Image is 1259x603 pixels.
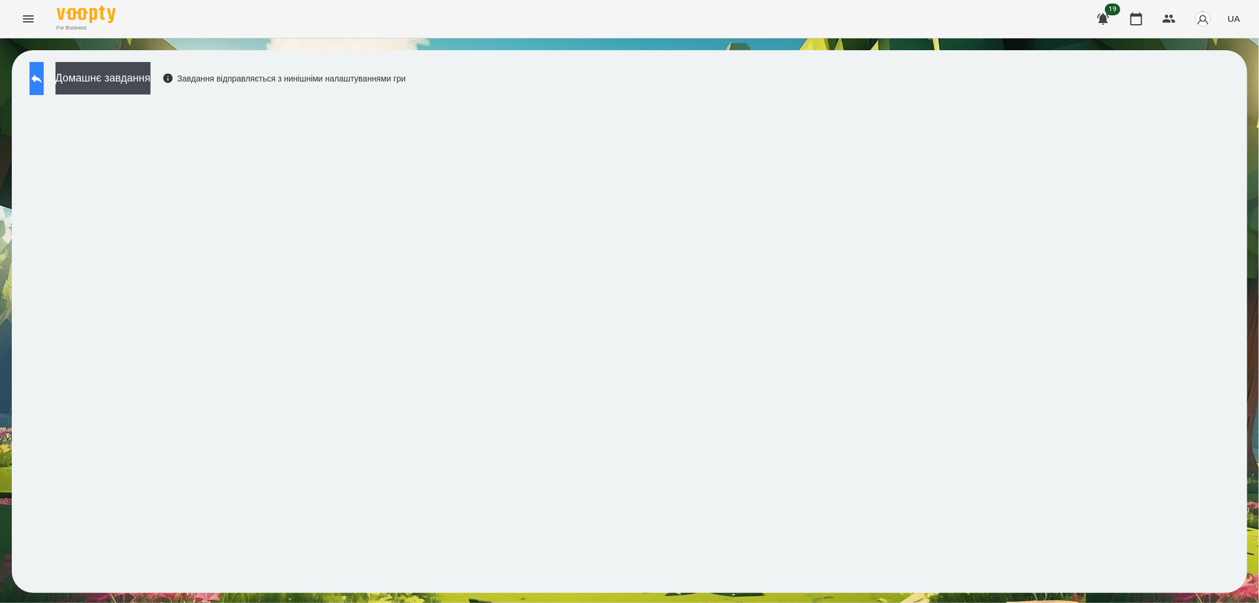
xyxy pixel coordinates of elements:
img: Voopty Logo [57,6,116,23]
img: avatar_s.png [1195,11,1211,27]
div: Завдання відправляється з нинішніми налаштуваннями гри [162,73,406,84]
button: UA [1223,8,1245,30]
button: Menu [14,5,42,33]
span: For Business [57,24,116,32]
span: 19 [1105,4,1120,15]
button: Домашнє завдання [55,62,151,94]
span: UA [1228,12,1240,25]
